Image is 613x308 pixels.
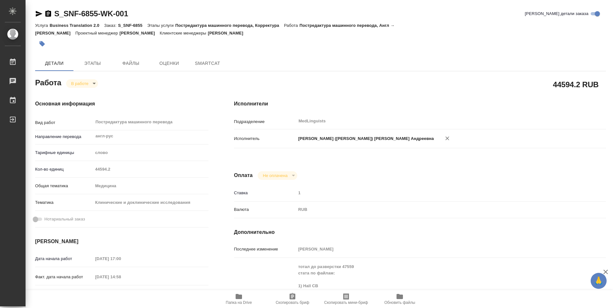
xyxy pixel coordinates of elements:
[296,188,575,197] input: Пустое поле
[160,31,208,35] p: Клиентские менеджеры
[54,9,128,18] a: S_SNF-6855-WK-001
[35,134,93,140] p: Направление перевода
[234,228,606,236] h4: Дополнительно
[261,173,289,178] button: Не оплачена
[75,31,119,35] p: Проектный менеджер
[234,100,606,108] h4: Исполнители
[35,183,93,189] p: Общая тематика
[35,150,93,156] p: Тарифные единицы
[35,37,49,51] button: Добавить тэг
[234,206,296,213] p: Валюта
[35,10,43,18] button: Скопировать ссылку для ЯМессенджера
[373,290,427,308] button: Обновить файлы
[66,79,98,88] div: В работе
[35,76,61,88] h2: Работа
[93,272,149,281] input: Пустое поле
[104,23,118,28] p: Заказ:
[212,290,266,308] button: Папка на Drive
[35,238,208,245] h4: [PERSON_NAME]
[284,23,299,28] p: Работа
[116,59,146,67] span: Файлы
[553,79,599,90] h2: 44594.2 RUB
[319,290,373,308] button: Скопировать мини-бриф
[226,300,252,305] span: Папка на Drive
[118,23,148,28] p: S_SNF-6855
[35,100,208,108] h4: Основная информация
[93,147,208,158] div: слово
[296,135,434,142] p: [PERSON_NAME] ([PERSON_NAME]) [PERSON_NAME] Андреевна
[234,119,296,125] p: Подразделение
[175,23,284,28] p: Постредактура машинного перевода, Корректура
[440,131,454,145] button: Удалить исполнителя
[35,199,93,206] p: Тематика
[147,23,175,28] p: Этапы услуги
[35,23,49,28] p: Услуга
[35,166,93,173] p: Кол-во единиц
[93,289,149,298] input: Пустое поле
[525,11,588,17] span: [PERSON_NAME] детали заказа
[93,181,208,191] div: Медицина
[93,165,208,174] input: Пустое поле
[258,171,297,180] div: В работе
[384,300,415,305] span: Обновить файлы
[324,300,368,305] span: Скопировать мини-бриф
[296,244,575,254] input: Пустое поле
[266,290,319,308] button: Скопировать бриф
[35,274,93,280] p: Факт. дата начала работ
[39,59,70,67] span: Детали
[93,197,208,208] div: Клинические и доклинические исследования
[44,216,85,222] span: Нотариальный заказ
[296,204,575,215] div: RUB
[234,190,296,196] p: Ставка
[192,59,223,67] span: SmartCat
[154,59,185,67] span: Оценки
[69,81,90,86] button: В работе
[593,274,604,288] span: 🙏
[234,172,253,179] h4: Оплата
[93,254,149,263] input: Пустое поле
[234,135,296,142] p: Исполнитель
[44,10,52,18] button: Скопировать ссылку
[49,23,104,28] p: Business Translation 2.0
[35,119,93,126] p: Вид работ
[276,300,309,305] span: Скопировать бриф
[35,256,93,262] p: Дата начала работ
[77,59,108,67] span: Этапы
[591,273,607,289] button: 🙏
[119,31,160,35] p: [PERSON_NAME]
[208,31,248,35] p: [PERSON_NAME]
[234,246,296,252] p: Последнее изменение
